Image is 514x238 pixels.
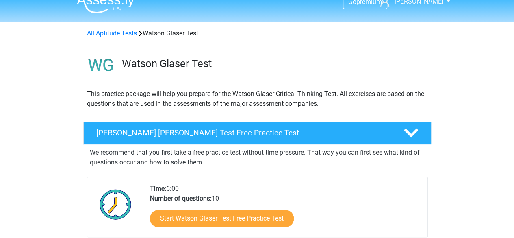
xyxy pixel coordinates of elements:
[150,194,212,202] b: Number of questions:
[96,128,390,138] h4: [PERSON_NAME] [PERSON_NAME] Test Free Practice Test
[84,28,431,38] div: Watson Glaser Test
[122,57,425,70] h3: Watson Glaser Test
[95,184,136,225] img: Clock
[84,48,118,83] img: watson glaser test
[144,184,427,237] div: 6:00 10
[80,122,434,144] a: [PERSON_NAME] [PERSON_NAME] Test Free Practice Test
[150,185,166,192] b: Time:
[87,29,137,37] a: All Aptitude Tests
[150,210,294,227] a: Start Watson Glaser Test Free Practice Test
[87,89,427,109] p: This practice package will help you prepare for the Watson Glaser Critical Thinking Test. All exe...
[90,148,425,167] p: We recommend that you first take a free practice test without time pressure. That way you can fir...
